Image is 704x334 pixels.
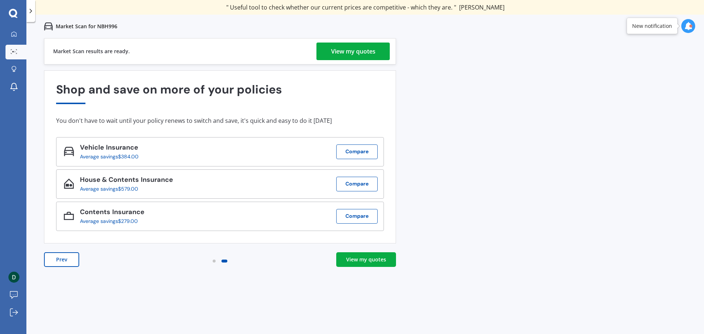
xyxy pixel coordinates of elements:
[80,186,167,192] div: Average savings $579.00
[104,143,138,152] span: Insurance
[139,175,173,184] span: Insurance
[64,211,74,221] img: Contents_icon
[346,256,386,263] div: View my quotes
[64,146,74,157] img: Vehicle_icon
[80,144,144,154] div: Vehicle
[56,83,384,104] div: Shop and save on more of your policies
[53,38,130,64] div: Market Scan results are ready.
[316,43,390,60] a: View my quotes
[336,209,378,224] button: Compare
[80,176,173,186] div: House & Contents
[8,272,19,283] img: photo.jpg
[336,144,378,159] button: Compare
[331,43,375,60] div: View my quotes
[110,208,144,216] span: Insurance
[632,22,672,30] div: New notification
[44,22,53,31] img: car.f15378c7a67c060ca3f3.svg
[336,252,396,267] a: View my quotes
[80,218,139,224] div: Average savings $279.00
[56,23,117,30] p: Market Scan for NBH996
[44,252,79,267] button: Prev
[336,177,378,191] button: Compare
[56,117,384,124] div: You don't have to wait until your policy renews to switch and save, it's quick and easy to do it ...
[64,179,74,189] img: House & Contents_icon
[80,208,144,218] div: Contents
[80,154,139,159] div: Average savings $384.00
